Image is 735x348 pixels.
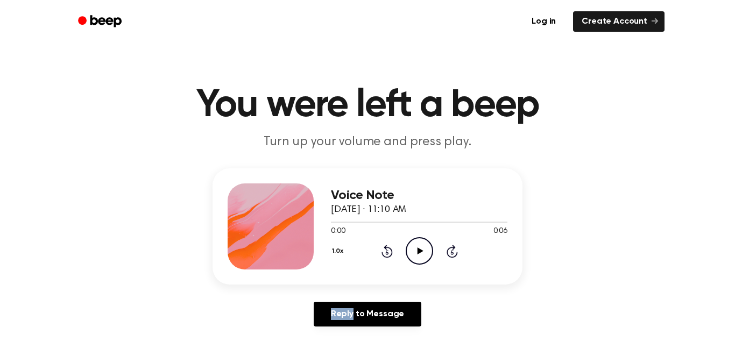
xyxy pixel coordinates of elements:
[161,133,574,151] p: Turn up your volume and press play.
[314,302,421,326] a: Reply to Message
[573,11,665,32] a: Create Account
[493,226,507,237] span: 0:06
[331,242,347,260] button: 1.0x
[331,188,507,203] h3: Voice Note
[70,11,131,32] a: Beep
[331,205,406,215] span: [DATE] · 11:10 AM
[331,226,345,237] span: 0:00
[92,86,643,125] h1: You were left a beep
[521,9,567,34] a: Log in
